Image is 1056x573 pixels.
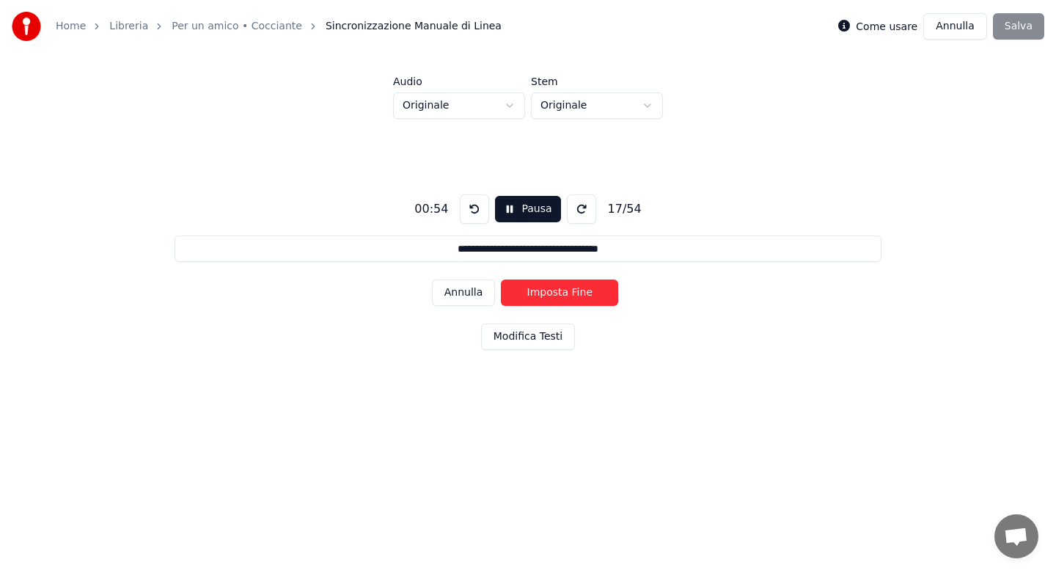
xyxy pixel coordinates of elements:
nav: breadcrumb [56,19,502,34]
label: Stem [531,76,663,87]
button: Modifica Testi [481,324,575,350]
img: youka [12,12,41,41]
button: Annulla [923,13,987,40]
button: Annulla [432,280,496,306]
button: Imposta Fine [501,280,618,306]
a: Libreria [109,19,148,34]
div: 17 / 54 [602,200,648,218]
a: Per un amico • Cocciante [172,19,302,34]
a: Home [56,19,86,34]
a: Aprire la chat [994,514,1038,558]
label: Come usare [856,21,917,32]
div: 00:54 [408,200,454,218]
span: Sincronizzazione Manuale di Linea [326,19,502,34]
button: Pausa [495,196,560,222]
label: Audio [393,76,525,87]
